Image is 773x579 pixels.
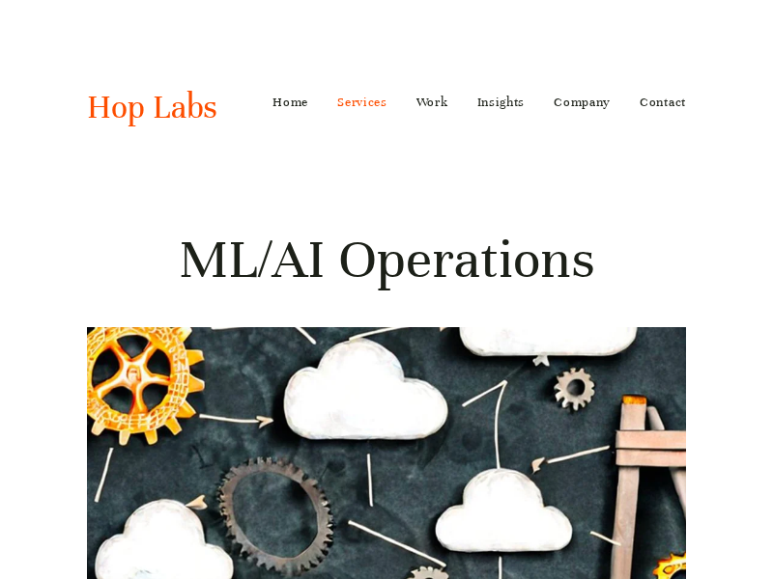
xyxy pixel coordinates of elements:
[554,87,611,118] a: Company
[87,225,686,294] h1: ML/AI Operations
[640,87,686,118] a: Contact
[477,87,526,118] a: Insights
[337,87,387,118] a: Services
[87,87,217,127] a: Hop Labs
[272,87,308,118] a: Home
[416,87,448,118] a: Work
